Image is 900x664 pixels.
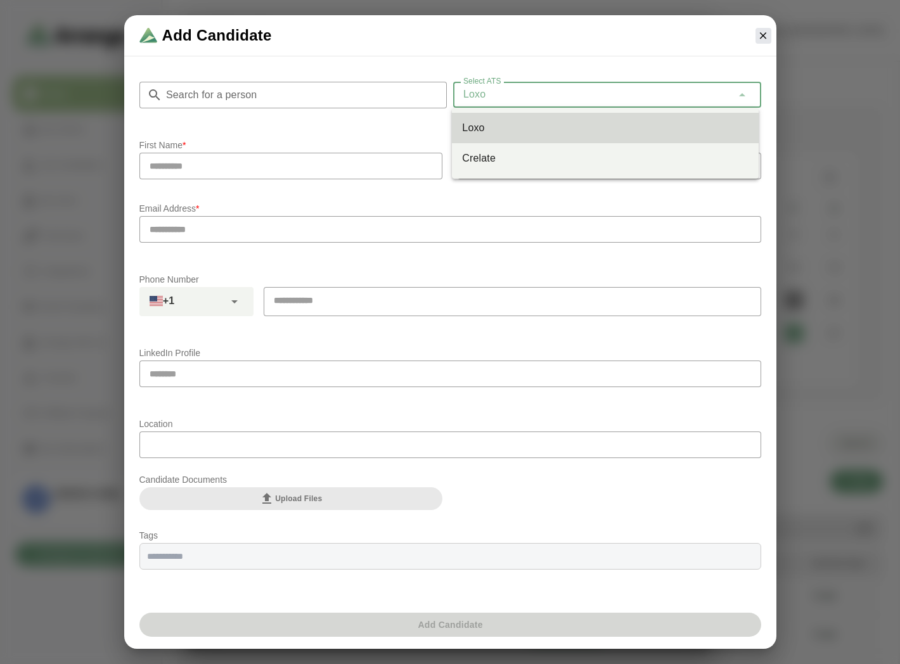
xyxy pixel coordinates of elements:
[139,201,761,216] p: Email Address
[463,86,485,103] span: Loxo
[139,272,761,287] p: Phone Number
[139,137,443,153] p: First Name
[462,120,749,136] div: Loxo
[139,416,761,431] p: Location
[462,151,749,166] div: Crelate
[162,25,272,46] span: Add Candidate
[139,472,443,487] p: Candidate Documents
[139,528,761,543] p: Tags
[139,345,761,361] p: LinkedIn Profile
[139,487,443,510] button: Upload Files
[259,491,322,506] span: Upload Files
